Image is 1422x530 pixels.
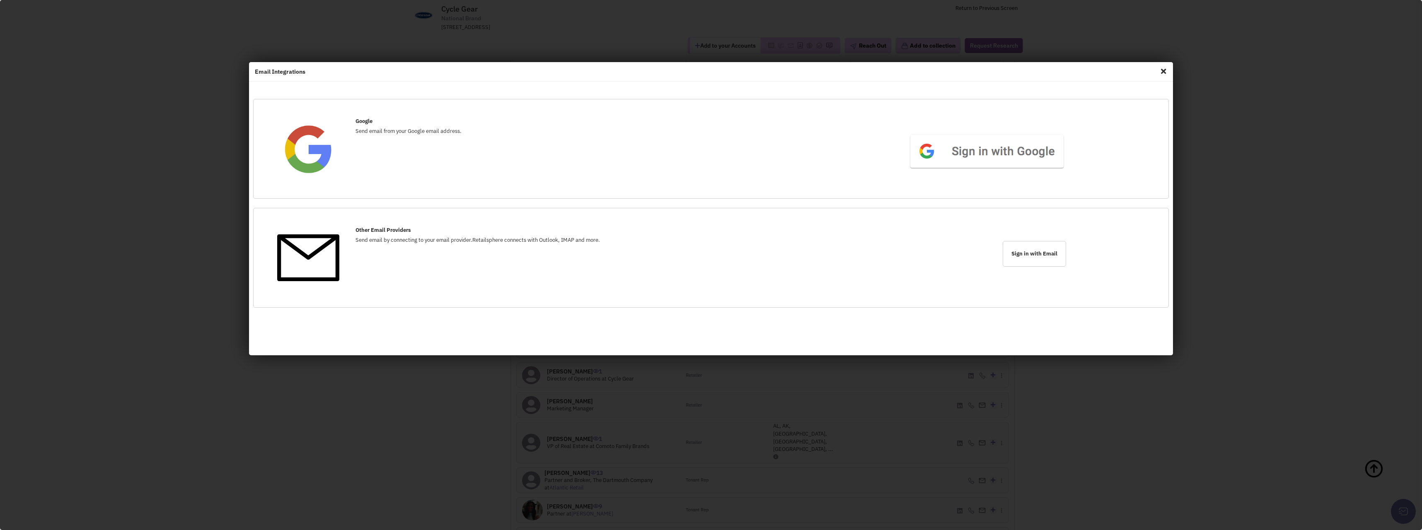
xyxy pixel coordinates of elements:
span: Close [1158,65,1169,78]
span: Send email from your Google email address. [355,128,462,135]
span: Send email by connecting to your email provider.Retailsphere connects with Outlook, IMAP and more. [355,236,600,243]
img: OtherEmail.png [277,226,340,289]
label: Google [355,118,372,125]
label: Other Email Providers [355,226,411,234]
img: Google.png [277,118,340,180]
span: Sign in with Email [1003,241,1066,266]
img: btn_google_signin_light_normal_web@2x.png [908,132,1066,170]
h4: Email Integrations [255,68,1168,75]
